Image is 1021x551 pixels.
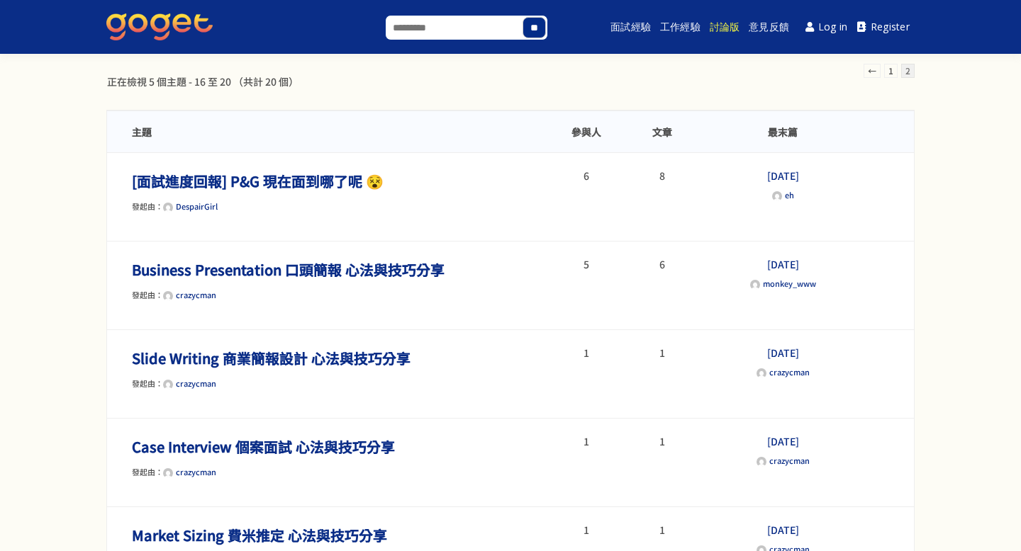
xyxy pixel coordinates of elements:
[901,64,915,78] span: 2
[624,348,700,358] li: 1
[852,11,915,43] a: Register
[163,466,216,477] a: crazycman
[700,125,866,138] li: 最末篇
[767,434,799,448] a: [DATE]
[757,366,810,377] a: crazycman
[763,278,816,289] span: monkey_www
[769,366,810,377] span: crazycman
[132,348,411,368] a: Slide Writing 商業簡報設計 心法與技巧分享
[132,125,548,138] li: 主題
[548,171,624,181] li: 6
[132,436,395,457] a: Case Interview 個案面試 心法與技巧分享
[163,377,216,389] a: crazycman
[658,4,703,50] a: 工作經驗
[548,436,624,446] li: 1
[132,289,216,300] span: 發起由：
[864,64,881,78] a: ←
[769,455,810,466] span: crazycman
[106,74,299,89] div: 正在檢視 5 個主題 - 16 至 20 （共計 20 個）
[767,346,799,360] a: [DATE]
[548,525,624,535] li: 1
[163,289,216,300] a: crazycman
[767,169,799,183] a: [DATE]
[132,200,218,212] span: 發起由：
[624,436,700,446] li: 1
[132,171,384,191] a: [面試進度回報] P&G 現在面到哪了呢 😵
[708,4,742,50] a: 討論版
[608,4,653,50] a: 面試經驗
[106,13,213,40] img: GoGet
[132,466,216,477] span: 發起由：
[624,125,700,138] li: 文章
[800,11,853,43] a: Log in
[747,4,791,50] a: 意見反饋
[548,259,624,269] li: 5
[624,171,700,181] li: 8
[584,4,915,50] nav: Main menu
[176,289,216,300] span: crazycman
[750,278,816,289] a: monkey_www
[884,64,898,78] a: 1
[132,259,445,280] a: Business Presentation 口頭簡報 心法與技巧分享
[176,200,218,212] span: DespairGirl
[767,257,799,271] a: [DATE]
[548,348,624,358] li: 1
[624,525,700,535] li: 1
[176,466,216,477] span: crazycman
[767,523,799,537] a: [DATE]
[785,189,794,200] span: eh
[548,125,624,138] li: 參與人
[163,200,218,212] a: DespairGirl
[132,377,216,389] span: 發起由：
[132,525,387,545] a: Market Sizing 費米推定 心法與技巧分享
[772,189,794,200] a: eh
[624,259,700,269] li: 6
[757,455,810,466] a: crazycman
[176,377,216,389] span: crazycman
